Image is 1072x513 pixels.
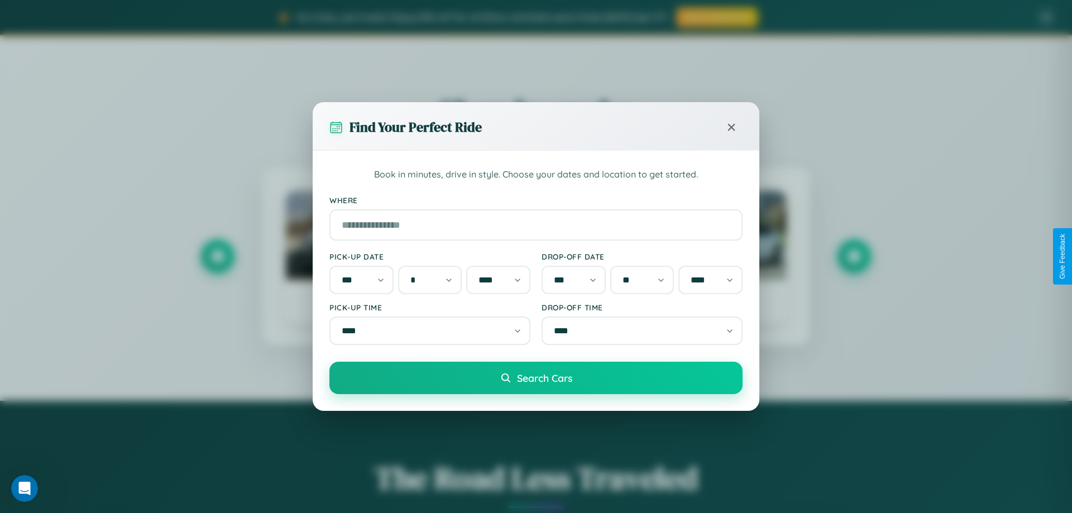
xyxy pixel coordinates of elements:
h3: Find Your Perfect Ride [350,118,482,136]
label: Pick-up Date [329,252,530,261]
label: Drop-off Time [542,303,743,312]
label: Pick-up Time [329,303,530,312]
span: Search Cars [517,372,572,384]
label: Where [329,195,743,205]
p: Book in minutes, drive in style. Choose your dates and location to get started. [329,167,743,182]
label: Drop-off Date [542,252,743,261]
button: Search Cars [329,362,743,394]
